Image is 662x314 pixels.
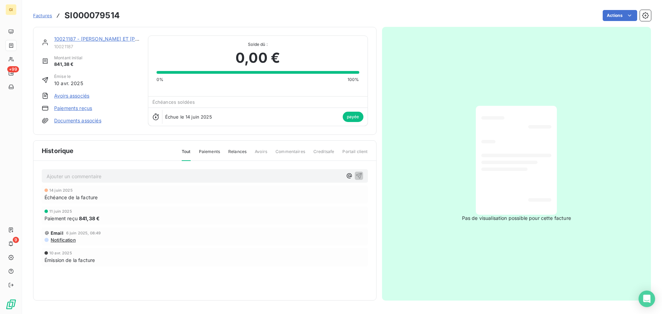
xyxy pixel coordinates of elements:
span: Relances [228,149,247,160]
span: 11 juin 2025 [49,209,72,213]
span: payée [343,112,363,122]
span: 0,00 € [235,48,280,68]
span: 14 juin 2025 [49,188,73,192]
span: 10 avr. 2025 [49,251,72,255]
span: 100% [348,77,359,83]
div: Open Intercom Messenger [639,291,655,307]
a: Documents associés [54,117,101,124]
span: Tout [182,149,191,161]
span: +99 [7,66,19,72]
span: Creditsafe [313,149,334,160]
span: 841,38 € [79,215,100,222]
span: Avoirs [255,149,267,160]
a: +99 [6,68,16,79]
span: 0% [157,77,163,83]
span: Pas de visualisation possible pour cette facture [462,215,571,222]
a: 10021187 - [PERSON_NAME] ET [PERSON_NAME] [54,36,170,42]
a: Paiements reçus [54,105,92,112]
button: Actions [603,10,637,21]
span: Factures [33,13,52,18]
a: Factures [33,12,52,19]
span: Émise le [54,73,83,80]
span: 10 avr. 2025 [54,80,83,87]
span: Paiements [199,149,220,160]
span: Portail client [342,149,368,160]
span: Échéance de la facture [44,194,98,201]
span: Montant initial [54,55,82,61]
span: 10021187 [54,44,140,49]
span: 841,38 € [54,61,82,68]
img: Logo LeanPay [6,299,17,310]
span: 6 juin 2025, 08:49 [66,231,101,235]
span: Échéances soldées [152,99,195,105]
span: Paiement reçu [44,215,78,222]
span: Émission de la facture [44,256,95,264]
span: 9 [13,237,19,243]
div: GI [6,4,17,15]
h3: SI000079514 [64,9,120,22]
span: Solde dû : [157,41,359,48]
span: Email [51,230,63,236]
span: Notification [50,237,76,243]
span: Historique [42,146,74,155]
span: Commentaires [275,149,305,160]
span: Échue le 14 juin 2025 [165,114,212,120]
a: Avoirs associés [54,92,89,99]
